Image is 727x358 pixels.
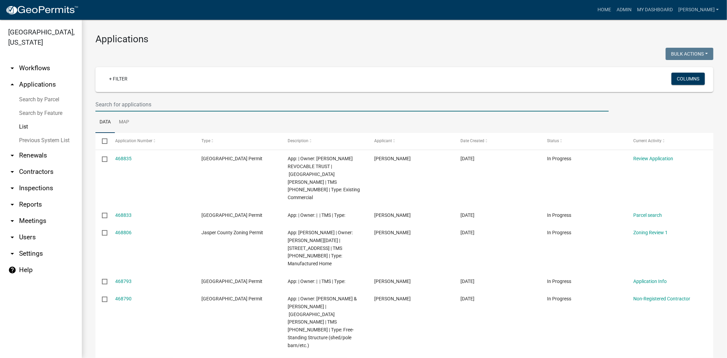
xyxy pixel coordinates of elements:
[288,296,357,348] span: App: | Owner: NAGEL MARIANNE & THERESA JTWROS | STRAWBERRY HILL RD | TMS 083-00-06-082 | Type: Fr...
[634,138,662,143] span: Current Activity
[374,279,411,284] span: Andrew Hatcher
[95,111,115,133] a: Data
[547,138,559,143] span: Status
[634,212,662,218] a: Parcel search
[547,296,571,301] span: In Progress
[201,212,262,218] span: Jasper County Building Permit
[8,151,16,160] i: arrow_drop_down
[374,212,411,218] span: Amanda Novas
[634,296,691,301] a: Non-Registered Contractor
[115,230,132,235] a: 468806
[115,212,132,218] a: 468833
[288,156,360,200] span: App: | Owner: CARTER CAROL G REVOCABLE TRUST | COTTON HILL RD | TMS 022-00-02-005 | Type: Existin...
[8,64,16,72] i: arrow_drop_down
[671,73,705,85] button: Columns
[201,279,262,284] span: Jasper County Building Permit
[666,48,713,60] button: Bulk Actions
[374,296,411,301] span: Geromy Criswell
[547,279,571,284] span: In Progress
[115,279,132,284] a: 468793
[201,230,263,235] span: Jasper County Zoning Permit
[595,3,614,16] a: Home
[115,156,132,161] a: 468835
[108,133,195,149] datatable-header-cell: Application Number
[461,138,485,143] span: Date Created
[368,133,454,149] datatable-header-cell: Applicant
[104,73,133,85] a: + Filter
[288,138,309,143] span: Description
[634,230,668,235] a: Zoning Review 1
[8,266,16,274] i: help
[201,296,262,301] span: Jasper County Building Permit
[461,230,475,235] span: 08/25/2025
[634,156,673,161] a: Review Application
[461,279,475,284] span: 08/25/2025
[547,212,571,218] span: In Progress
[614,3,634,16] a: Admin
[8,168,16,176] i: arrow_drop_down
[95,133,108,149] datatable-header-cell: Select
[541,133,627,149] datatable-header-cell: Status
[8,217,16,225] i: arrow_drop_down
[8,233,16,241] i: arrow_drop_down
[95,98,609,111] input: Search for applications
[627,133,713,149] datatable-header-cell: Current Activity
[547,156,571,161] span: In Progress
[115,111,133,133] a: Map
[115,138,152,143] span: Application Number
[8,250,16,258] i: arrow_drop_down
[115,296,132,301] a: 468790
[461,156,475,161] span: 08/25/2025
[8,80,16,89] i: arrow_drop_up
[676,3,722,16] a: [PERSON_NAME]
[374,138,392,143] span: Applicant
[281,133,368,149] datatable-header-cell: Description
[288,279,346,284] span: App: | Owner: | | TMS | Type:
[461,212,475,218] span: 08/25/2025
[461,296,475,301] span: 08/25/2025
[634,3,676,16] a: My Dashboard
[374,230,411,235] span: Orlando Nunez
[288,230,353,266] span: App: Orlando Nunez | Owner: WALLING LUCIA | 171 BLESSING ST | TMS 062-00-03-096 | Type: Manufactu...
[201,156,262,161] span: Jasper County Building Permit
[195,133,282,149] datatable-header-cell: Type
[374,156,411,161] span: Amanda Novas
[8,184,16,192] i: arrow_drop_down
[201,138,210,143] span: Type
[95,33,713,45] h3: Applications
[288,212,346,218] span: App: | Owner: | | TMS | Type:
[634,279,667,284] a: Application Info
[547,230,571,235] span: In Progress
[454,133,541,149] datatable-header-cell: Date Created
[8,200,16,209] i: arrow_drop_down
